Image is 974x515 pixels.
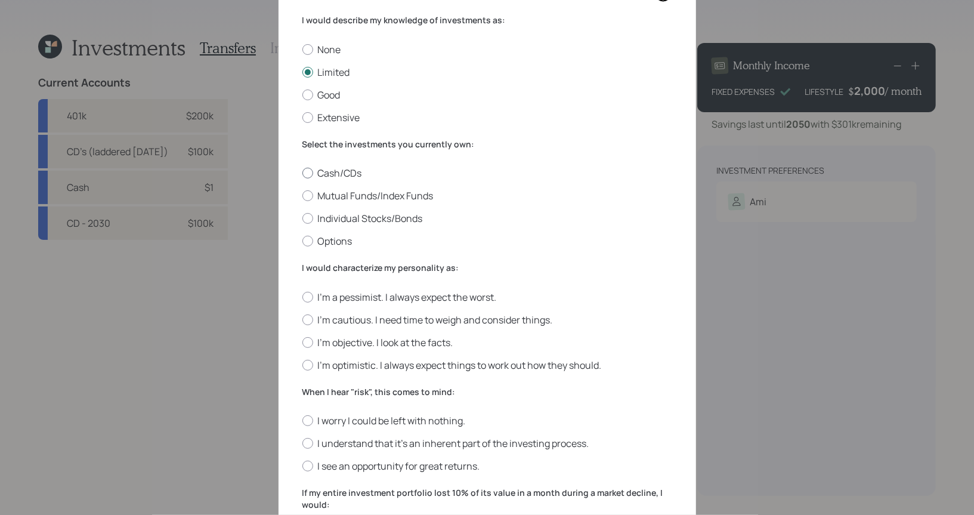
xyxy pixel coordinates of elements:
[302,359,672,372] label: I'm optimistic. I always expect things to work out how they should.
[302,235,672,248] label: Options
[302,66,672,79] label: Limited
[302,14,672,26] label: I would describe my knowledge of investments as:
[302,460,672,473] label: I see an opportunity for great returns.
[302,111,672,124] label: Extensive
[302,313,672,326] label: I'm cautious. I need time to weigh and consider things.
[302,189,672,202] label: Mutual Funds/Index Funds
[302,212,672,225] label: Individual Stocks/Bonds
[302,414,672,427] label: I worry I could be left with nothing.
[302,336,672,349] label: I'm objective. I look at the facts.
[302,262,672,274] label: I would characterize my personality as:
[302,166,672,180] label: Cash/CDs
[302,291,672,304] label: I'm a pessimist. I always expect the worst.
[302,138,672,150] label: Select the investments you currently own:
[302,437,672,450] label: I understand that it’s an inherent part of the investing process.
[302,88,672,101] label: Good
[302,487,672,510] label: If my entire investment portfolio lost 10% of its value in a month during a market decline, I would:
[302,43,672,56] label: None
[302,386,672,398] label: When I hear "risk", this comes to mind:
